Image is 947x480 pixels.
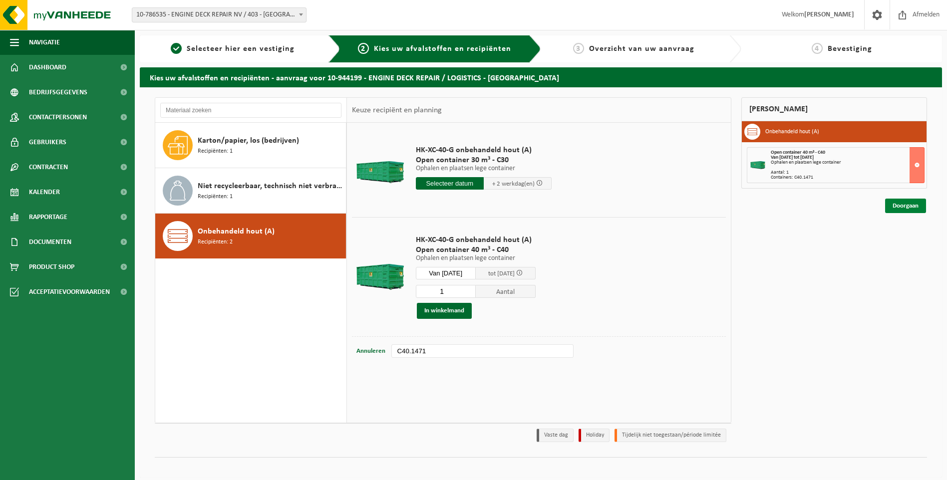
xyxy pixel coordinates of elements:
strong: Van [DATE] tot [DATE] [771,155,814,160]
div: Ophalen en plaatsen lege container [771,160,924,165]
span: Aantal [476,285,536,298]
p: Ophalen en plaatsen lege container [416,165,552,172]
li: Vaste dag [537,429,574,442]
span: Acceptatievoorwaarden [29,279,110,304]
div: Keuze recipiënt en planning [347,98,447,123]
input: Materiaal zoeken [160,103,341,118]
span: Product Shop [29,254,74,279]
span: Niet recycleerbaar, technisch niet verbrandbaar afval (brandbaar) [198,180,343,192]
h2: Kies uw afvalstoffen en recipiënten - aanvraag voor 10-944199 - ENGINE DECK REPAIR / LOGISTICS - ... [140,67,942,87]
button: Niet recycleerbaar, technisch niet verbrandbaar afval (brandbaar) Recipiënten: 1 [155,168,346,214]
span: Selecteer hier een vestiging [187,45,295,53]
span: Contracten [29,155,68,180]
span: 2 [358,43,369,54]
a: 1Selecteer hier een vestiging [145,43,320,55]
span: Open container 40 m³ - C40 [771,150,825,155]
span: Kies uw afvalstoffen en recipiënten [374,45,511,53]
input: Selecteer datum [416,177,484,190]
span: Kalender [29,180,60,205]
span: + 2 werkdag(en) [492,181,535,187]
span: Dashboard [29,55,66,80]
span: Recipiënten: 1 [198,192,233,202]
div: [PERSON_NAME] [741,97,927,121]
span: HK-XC-40-G onbehandeld hout (A) [416,235,536,245]
span: Bevestiging [828,45,872,53]
input: bv. C10-005 [391,344,573,358]
button: Onbehandeld hout (A) Recipiënten: 2 [155,214,346,258]
button: Karton/papier, los (bedrijven) Recipiënten: 1 [155,123,346,168]
div: Aantal: 1 [771,170,924,175]
li: Holiday [579,429,610,442]
span: Contactpersonen [29,105,87,130]
a: Doorgaan [885,199,926,213]
button: Annuleren [355,344,386,358]
span: Karton/papier, los (bedrijven) [198,135,299,147]
span: Annuleren [356,348,385,354]
span: Onbehandeld hout (A) [198,226,275,238]
span: 3 [573,43,584,54]
span: Recipiënten: 2 [198,238,233,247]
span: 10-786535 - ENGINE DECK REPAIR NV / 403 - ANTWERPEN [132,8,306,22]
span: 10-786535 - ENGINE DECK REPAIR NV / 403 - ANTWERPEN [132,7,307,22]
span: 4 [812,43,823,54]
span: Recipiënten: 1 [198,147,233,156]
button: In winkelmand [417,303,472,319]
strong: [PERSON_NAME] [804,11,854,18]
span: Documenten [29,230,71,254]
p: Ophalen en plaatsen lege container [416,255,536,262]
input: Selecteer datum [416,267,476,279]
span: Bedrijfsgegevens [29,80,87,105]
span: Gebruikers [29,130,66,155]
span: Open container 30 m³ - C30 [416,155,552,165]
span: 1 [171,43,182,54]
span: Open container 40 m³ - C40 [416,245,536,255]
span: Overzicht van uw aanvraag [589,45,694,53]
h3: Onbehandeld hout (A) [765,124,819,140]
span: Navigatie [29,30,60,55]
span: tot [DATE] [488,270,515,277]
div: Containers: C40.1471 [771,175,924,180]
span: HK-XC-40-G onbehandeld hout (A) [416,145,552,155]
li: Tijdelijk niet toegestaan/période limitée [615,429,726,442]
span: Rapportage [29,205,67,230]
